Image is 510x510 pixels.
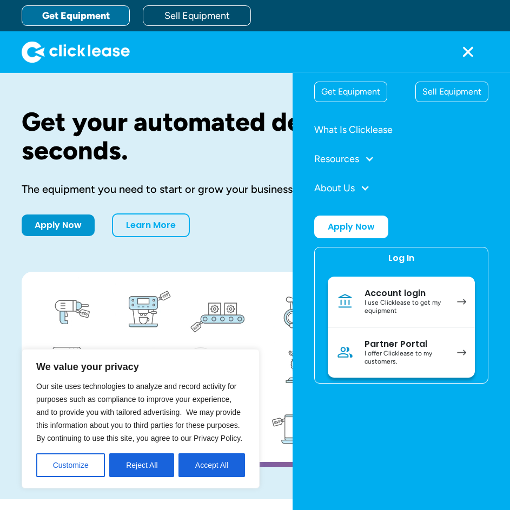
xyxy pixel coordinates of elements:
div: I use Clicklease to get my equipment [365,299,446,316]
a: Partner PortalI offer Clicklease to my customers. [328,327,475,378]
div: Resources [314,154,359,164]
button: Reject All [109,453,174,477]
div: Account login [365,288,446,299]
a: Get Equipment [22,5,130,26]
div: About Us [314,178,488,198]
div: Resources [314,149,488,169]
nav: Log In [328,277,475,378]
a: Apply Now [314,216,388,238]
a: Account loginI use Clicklease to get my equipment [328,277,475,327]
div: Partner Portal [365,339,446,350]
a: home [22,41,130,63]
img: Person icon [336,344,354,361]
img: Clicklease logo [22,41,130,63]
div: Log In [388,253,414,264]
p: We value your privacy [36,360,245,373]
div: Sell Equipment [416,82,488,102]
img: arrow [457,299,466,305]
span: Our site uses technologies to analyze and record activity for purposes such as compliance to impr... [36,382,242,442]
button: Customize [36,453,105,477]
div: About Us [314,183,355,193]
a: What Is Clicklease [314,119,488,140]
div: I offer Clicklease to my customers. [365,350,446,366]
a: Sell Equipment [143,5,251,26]
div: Get Equipment [315,82,387,102]
button: Accept All [178,453,245,477]
div: We value your privacy [22,349,260,488]
img: Bank icon [336,293,354,310]
img: arrow [457,350,466,355]
div: menu [447,31,488,72]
